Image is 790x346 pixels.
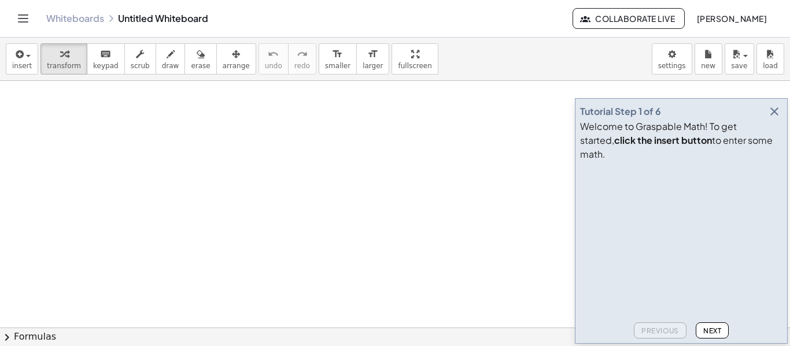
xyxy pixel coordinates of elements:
[367,47,378,61] i: format_size
[696,13,767,24] span: [PERSON_NAME]
[297,47,308,61] i: redo
[725,43,754,75] button: save
[131,62,150,70] span: scrub
[162,62,179,70] span: draw
[100,47,111,61] i: keyboard
[398,62,431,70] span: fullscreen
[756,43,784,75] button: load
[14,9,32,28] button: Toggle navigation
[325,62,350,70] span: smaller
[216,43,256,75] button: arrange
[288,43,316,75] button: redoredo
[156,43,186,75] button: draw
[46,13,104,24] a: Whiteboards
[695,43,722,75] button: new
[696,322,729,338] button: Next
[703,326,721,335] span: Next
[658,62,686,70] span: settings
[701,62,715,70] span: new
[93,62,119,70] span: keypad
[319,43,357,75] button: format_sizesmaller
[652,43,692,75] button: settings
[580,120,782,161] div: Welcome to Graspable Math! To get started, to enter some math.
[582,13,675,24] span: Collaborate Live
[763,62,778,70] span: load
[191,62,210,70] span: erase
[124,43,156,75] button: scrub
[363,62,383,70] span: larger
[184,43,216,75] button: erase
[580,105,661,118] div: Tutorial Step 1 of 6
[731,62,747,70] span: save
[294,62,310,70] span: redo
[356,43,389,75] button: format_sizelarger
[12,62,32,70] span: insert
[6,43,38,75] button: insert
[332,47,343,61] i: format_size
[265,62,282,70] span: undo
[392,43,438,75] button: fullscreen
[223,62,250,70] span: arrange
[40,43,87,75] button: transform
[268,47,279,61] i: undo
[259,43,289,75] button: undoundo
[687,8,776,29] button: [PERSON_NAME]
[87,43,125,75] button: keyboardkeypad
[573,8,685,29] button: Collaborate Live
[614,134,712,146] b: click the insert button
[47,62,81,70] span: transform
